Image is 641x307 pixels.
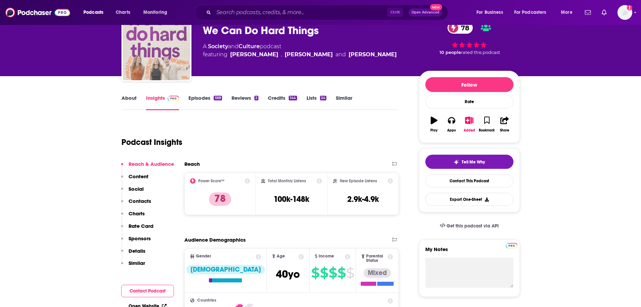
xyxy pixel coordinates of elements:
[556,7,581,18] button: open menu
[232,95,258,110] a: Reviews2
[347,194,379,204] h3: 2.9k-4.9k
[184,161,200,167] h2: Reach
[337,268,346,278] span: $
[454,159,459,165] img: tell me why sparkle
[129,248,145,254] p: Details
[121,198,151,210] button: Contacts
[129,223,153,229] p: Rate Card
[121,248,145,260] button: Details
[214,96,222,100] div: 569
[425,174,513,187] a: Contact This Podcast
[582,7,594,18] a: Show notifications dropdown
[121,186,144,198] button: Social
[196,254,211,258] span: Gender
[5,6,70,19] img: Podchaser - Follow, Share and Rate Podcasts
[268,95,297,110] a: Credits144
[478,112,496,136] button: Bookmark
[617,5,632,20] span: Logged in as gabrielle.gantz
[121,210,145,223] button: Charts
[203,51,397,59] span: featuring
[425,95,513,109] div: Rate
[412,11,439,14] span: Open Advanced
[617,5,632,20] img: User Profile
[121,95,137,110] a: About
[462,159,485,165] span: Tell Me Why
[214,7,387,18] input: Search podcasts, credits, & more...
[277,254,285,258] span: Age
[285,51,333,59] div: [PERSON_NAME]
[514,8,546,17] span: For Podcasters
[364,268,391,278] div: Mixed
[188,95,222,110] a: Episodes569
[320,268,328,278] span: $
[129,173,148,180] p: Content
[186,265,265,274] div: [DEMOGRAPHIC_DATA]
[274,194,309,204] h3: 100k-148k
[129,260,145,266] p: Similar
[168,96,179,101] img: Podchaser Pro
[448,22,473,34] a: 78
[146,95,179,110] a: InsightsPodchaser Pro
[419,18,520,59] div: 78 10 peoplerated this podcast
[239,43,260,50] a: Culture
[197,298,216,303] span: Countries
[425,193,513,206] button: Export One-Sheet
[447,223,499,229] span: Get this podcast via API
[209,192,231,206] p: 78
[129,198,151,204] p: Contacts
[336,95,352,110] a: Similar
[425,246,513,258] label: My Notes
[228,43,239,50] span: and
[430,128,437,132] div: Play
[599,7,609,18] a: Show notifications dropdown
[461,50,500,55] span: rated this podcast
[335,51,346,59] span: and
[476,8,503,17] span: For Business
[617,5,632,20] button: Show profile menu
[479,128,495,132] div: Bookmark
[123,13,190,80] img: We Can Do Hard Things
[254,96,258,100] div: 2
[366,254,387,263] span: Parental Status
[129,161,174,167] p: Reach & Audience
[139,7,176,18] button: open menu
[464,128,475,132] div: Added
[319,254,334,258] span: Income
[425,77,513,92] button: Follow
[387,8,403,17] span: Ctrl K
[203,42,397,59] div: A podcast
[143,8,167,17] span: Monitoring
[346,268,354,278] span: $
[434,218,504,234] a: Get this podcast via API
[276,268,300,281] span: 40 yo
[121,137,182,147] h1: Podcast Insights
[500,128,509,132] div: Share
[506,242,518,248] a: Pro website
[349,51,397,59] a: Amanda Doyle
[289,96,297,100] div: 144
[408,8,442,17] button: Open AdvancedNew
[447,128,456,132] div: Apps
[454,22,473,34] span: 78
[129,235,151,242] p: Sponsors
[208,43,228,50] a: Society
[320,96,326,100] div: 24
[198,179,224,183] h2: Power Score™
[281,51,282,59] span: ,
[311,268,319,278] span: $
[184,237,246,243] h2: Audience Demographics
[439,50,461,55] span: 10 people
[121,173,148,186] button: Content
[460,112,478,136] button: Added
[129,210,145,217] p: Charts
[561,8,572,17] span: More
[129,186,144,192] p: Social
[121,285,174,297] button: Contact Podcast
[111,7,134,18] a: Charts
[443,112,460,136] button: Apps
[510,7,556,18] button: open menu
[121,223,153,235] button: Rate Card
[307,95,326,110] a: Lists24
